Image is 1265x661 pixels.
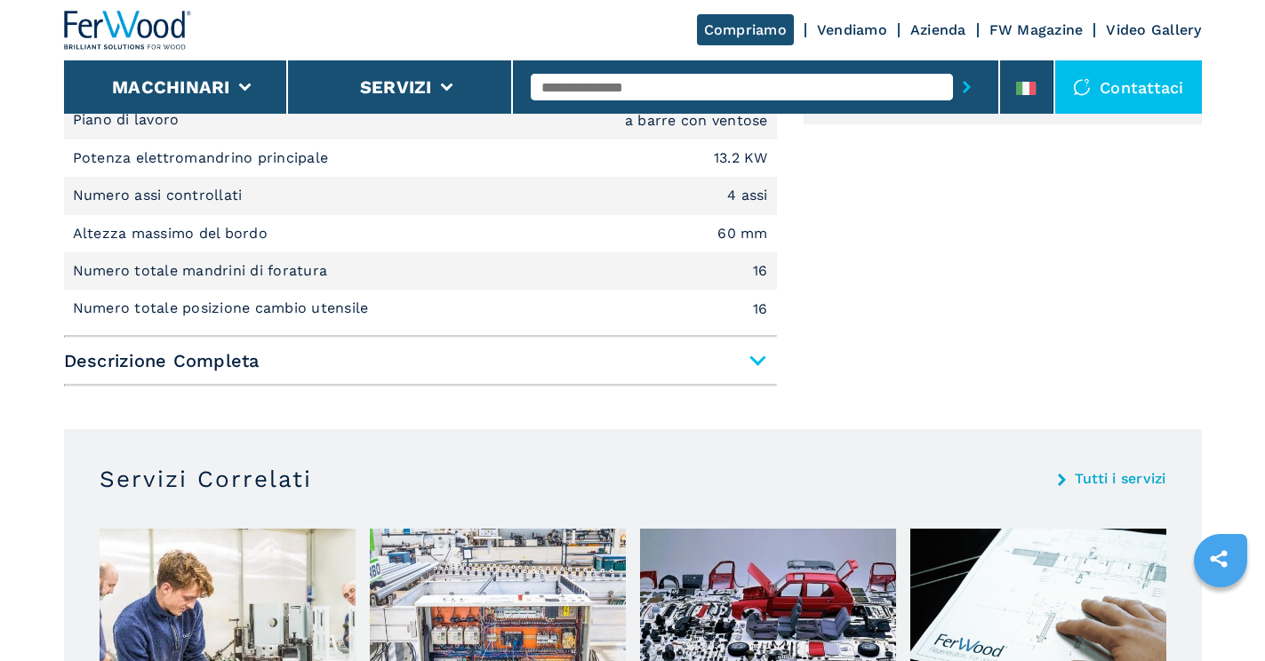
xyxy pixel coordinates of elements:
div: Descrizione Breve [64,27,777,328]
div: Contattaci [1055,60,1202,114]
img: Ferwood [64,11,192,50]
button: Macchinari [112,76,230,98]
p: Altezza massimo del bordo [73,224,273,243]
p: Numero totale posizione cambio utensile [73,299,373,318]
a: Tutti i servizi [1075,472,1166,486]
p: Potenza elettromandrino principale [73,148,333,168]
a: Vendiamo [817,21,887,38]
p: Numero assi controllati [73,186,247,205]
a: sharethis [1197,537,1241,581]
a: Azienda [910,21,966,38]
button: Servizi [360,76,432,98]
span: Descrizione Completa [64,345,777,377]
button: submit-button [953,67,981,108]
em: 4 assi [727,188,768,203]
p: Numero totale mandrini di foratura [73,261,332,281]
a: Compriamo [697,14,794,45]
em: 60 mm [717,227,767,241]
a: FW Magazine [989,21,1084,38]
em: a barre con ventose [625,114,768,128]
a: Video Gallery [1106,21,1201,38]
em: 16 [753,264,768,278]
iframe: Chat [1189,581,1252,648]
p: Piano di lavoro [73,110,184,130]
img: Contattaci [1073,78,1091,96]
em: 16 [753,302,768,316]
em: 13.2 KW [714,151,768,165]
h3: Servizi Correlati [100,465,312,493]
